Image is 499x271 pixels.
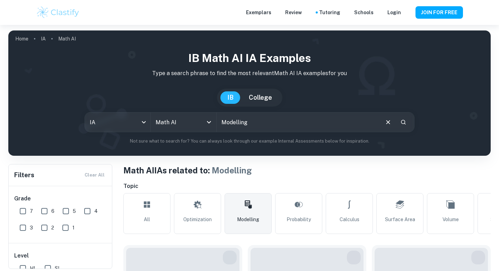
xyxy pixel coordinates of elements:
span: Surface Area [385,216,415,223]
p: Review [285,9,302,16]
span: Modelling [237,216,259,223]
span: Modelling [212,165,252,175]
span: 3 [30,224,33,232]
button: Open [204,117,214,127]
span: 7 [30,207,33,215]
h1: Math AI IAs related to: [123,164,491,177]
input: E.g. voronoi diagrams, IBD candidates spread, music... [217,112,379,132]
h6: Grade [14,195,107,203]
img: profile cover [8,30,491,156]
img: Clastify logo [36,6,80,19]
span: 1 [72,224,75,232]
span: 2 [51,224,54,232]
span: Optimization [183,216,212,223]
button: Help and Feedback [406,11,410,14]
p: Math AI [58,35,76,43]
p: Not sure what to search for? You can always look through our example Internal Assessments below f... [14,138,485,145]
button: JOIN FOR FREE [415,6,463,19]
button: College [242,91,279,104]
button: Search [397,116,409,128]
a: IA [41,34,46,44]
p: Type a search phrase to find the most relevant Math AI IA examples for you [14,69,485,78]
h1: IB Math AI IA examples [14,50,485,66]
a: Login [387,9,401,16]
button: Clear [382,116,395,129]
span: 4 [94,207,98,215]
span: Probability [287,216,311,223]
h6: Filters [14,170,34,180]
span: Calculus [340,216,359,223]
button: IB [220,91,240,104]
span: All [144,216,150,223]
span: Volume [443,216,459,223]
h6: Topic [123,182,491,190]
a: Home [15,34,28,44]
a: Schools [354,9,374,16]
span: 5 [73,207,76,215]
div: IA [85,112,150,132]
a: Tutoring [319,9,340,16]
h6: Level [14,252,107,260]
p: Exemplars [246,9,271,16]
span: 6 [51,207,54,215]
